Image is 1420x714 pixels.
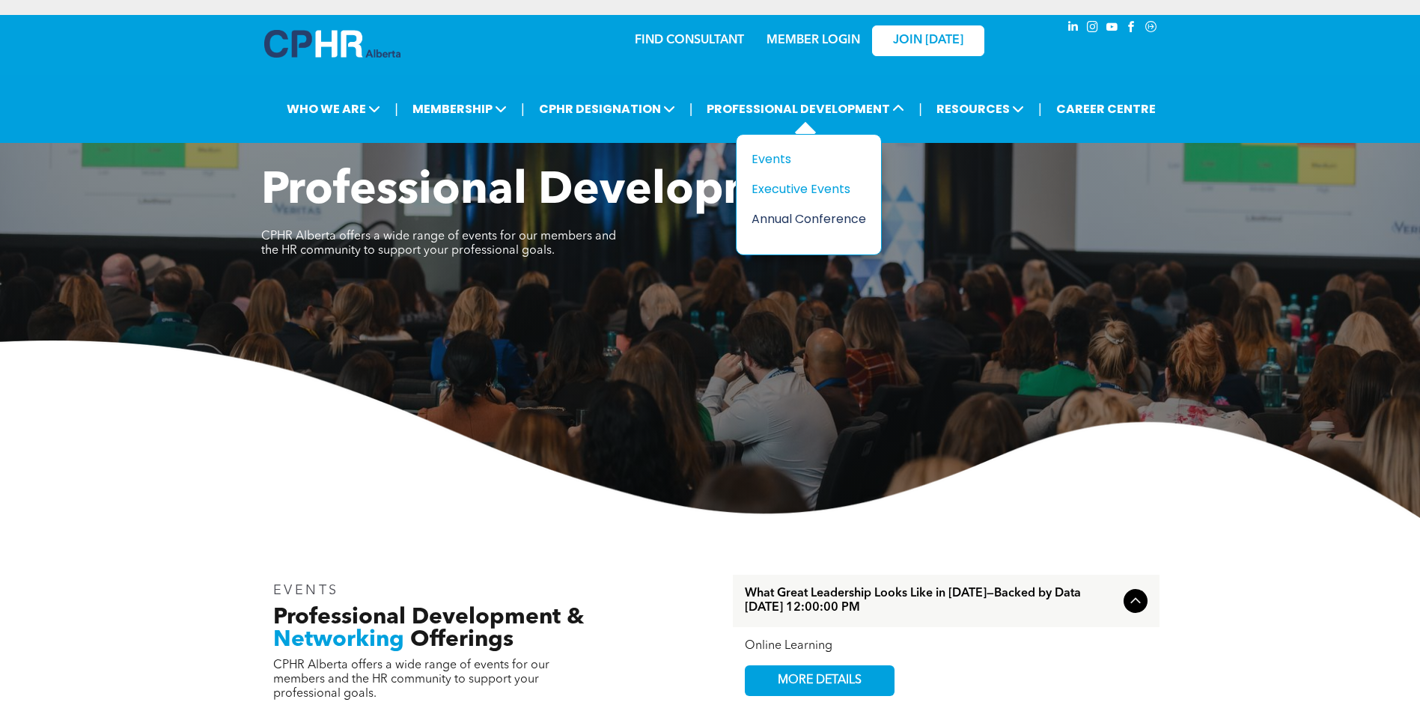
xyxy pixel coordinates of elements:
span: Professional Development & [273,606,584,629]
a: facebook [1124,19,1140,39]
span: JOIN [DATE] [893,34,963,48]
a: instagram [1085,19,1101,39]
a: youtube [1104,19,1121,39]
a: Social network [1143,19,1160,39]
span: Offerings [410,629,514,651]
span: CPHR DESIGNATION [534,95,680,123]
div: Executive Events [752,180,855,198]
a: MORE DETAILS [745,665,895,696]
a: FIND CONSULTANT [635,34,744,46]
span: CPHR Alberta offers a wide range of events for our members and the HR community to support your p... [273,659,549,700]
span: RESOURCES [932,95,1029,123]
span: CPHR Alberta offers a wide range of events for our members and the HR community to support your p... [261,231,616,257]
div: Online Learning [745,639,1148,653]
a: MEMBER LOGIN [767,34,860,46]
div: Events [752,150,855,168]
a: CAREER CENTRE [1052,95,1160,123]
div: Annual Conference [752,210,855,228]
img: A blue and white logo for cp alberta [264,30,400,58]
a: Annual Conference [752,210,866,228]
span: What Great Leadership Looks Like in [DATE]—Backed by Data [DATE] 12:00:00 PM [745,587,1118,615]
span: WHO WE ARE [282,95,385,123]
li: | [689,94,693,124]
a: Events [752,150,866,168]
li: | [1038,94,1042,124]
a: linkedin [1065,19,1082,39]
span: MORE DETAILS [761,666,879,695]
li: | [918,94,922,124]
a: JOIN [DATE] [872,25,984,56]
li: | [521,94,525,124]
span: PROFESSIONAL DEVELOPMENT [702,95,909,123]
span: MEMBERSHIP [408,95,511,123]
span: Professional Development [261,169,835,214]
span: Networking [273,629,404,651]
span: EVENTS [273,584,340,597]
a: Executive Events [752,180,866,198]
li: | [394,94,398,124]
